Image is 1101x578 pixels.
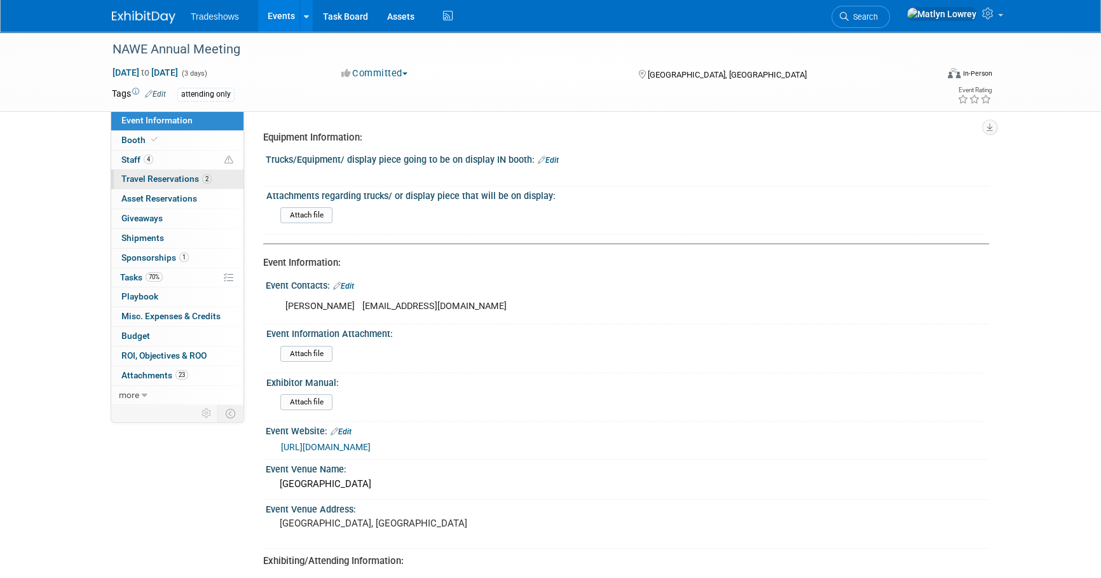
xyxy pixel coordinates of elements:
[111,287,243,306] a: Playbook
[281,442,371,452] a: [URL][DOMAIN_NAME]
[108,38,917,61] div: NAWE Annual Meeting
[218,405,244,422] td: Toggle Event Tabs
[121,233,164,243] span: Shipments
[175,370,188,380] span: 23
[111,189,243,209] a: Asset Reservations
[111,170,243,189] a: Travel Reservations2
[331,427,352,436] a: Edit
[121,174,212,184] span: Travel Reservations
[111,347,243,366] a: ROI, Objectives & ROO
[962,69,992,78] div: In-Person
[831,6,890,28] a: Search
[263,554,980,568] div: Exhibiting/Attending Information:
[121,350,207,361] span: ROI, Objectives & ROO
[202,174,212,184] span: 2
[121,311,221,321] span: Misc. Expenses & Credits
[906,7,977,21] img: Matlyn Lowrey
[112,87,166,102] td: Tags
[177,88,235,101] div: attending only
[849,12,878,22] span: Search
[861,66,992,85] div: Event Format
[538,156,559,165] a: Edit
[111,366,243,385] a: Attachments23
[119,390,139,400] span: more
[111,209,243,228] a: Giveaways
[277,294,849,319] div: [PERSON_NAME] [EMAIL_ADDRESS][DOMAIN_NAME]
[263,256,980,270] div: Event Information:
[266,373,983,389] div: Exhibitor Manual:
[266,460,989,476] div: Event Venue Name:
[112,11,175,24] img: ExhibitDay
[266,324,983,340] div: Event Information Attachment:
[121,291,158,301] span: Playbook
[196,405,218,422] td: Personalize Event Tab Strip
[111,131,243,150] a: Booth
[191,11,239,22] span: Tradeshows
[111,229,243,248] a: Shipments
[121,115,193,125] span: Event Information
[151,136,158,143] i: Booth reservation complete
[112,67,179,78] span: [DATE] [DATE]
[111,327,243,346] a: Budget
[111,111,243,130] a: Event Information
[266,276,989,292] div: Event Contacts:
[121,252,189,263] span: Sponsorships
[179,252,189,262] span: 1
[111,307,243,326] a: Misc. Expenses & Credits
[266,150,989,167] div: Trucks/Equipment/ display piece going to be on display IN booth:
[145,90,166,99] a: Edit
[181,69,207,78] span: (3 days)
[266,422,989,438] div: Event Website:
[957,87,992,93] div: Event Rating
[280,518,553,529] pre: [GEOGRAPHIC_DATA], [GEOGRAPHIC_DATA]
[146,272,163,282] span: 70%
[333,282,354,291] a: Edit
[121,331,150,341] span: Budget
[948,68,961,78] img: Format-Inperson.png
[120,272,163,282] span: Tasks
[111,249,243,268] a: Sponsorships1
[275,474,980,494] div: [GEOGRAPHIC_DATA]
[121,193,197,203] span: Asset Reservations
[266,500,989,516] div: Event Venue Address:
[266,186,983,202] div: Attachments regarding trucks/ or display piece that will be on display:
[224,155,233,166] span: Potential Scheduling Conflict -- at least one attendee is tagged in another overlapping event.
[121,155,153,165] span: Staff
[111,386,243,405] a: more
[121,370,188,380] span: Attachments
[263,131,980,144] div: Equipment Information:
[121,135,160,145] span: Booth
[111,268,243,287] a: Tasks70%
[647,70,806,79] span: [GEOGRAPHIC_DATA], [GEOGRAPHIC_DATA]
[337,67,413,80] button: Committed
[111,151,243,170] a: Staff4
[144,155,153,164] span: 4
[139,67,151,78] span: to
[121,213,163,223] span: Giveaways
